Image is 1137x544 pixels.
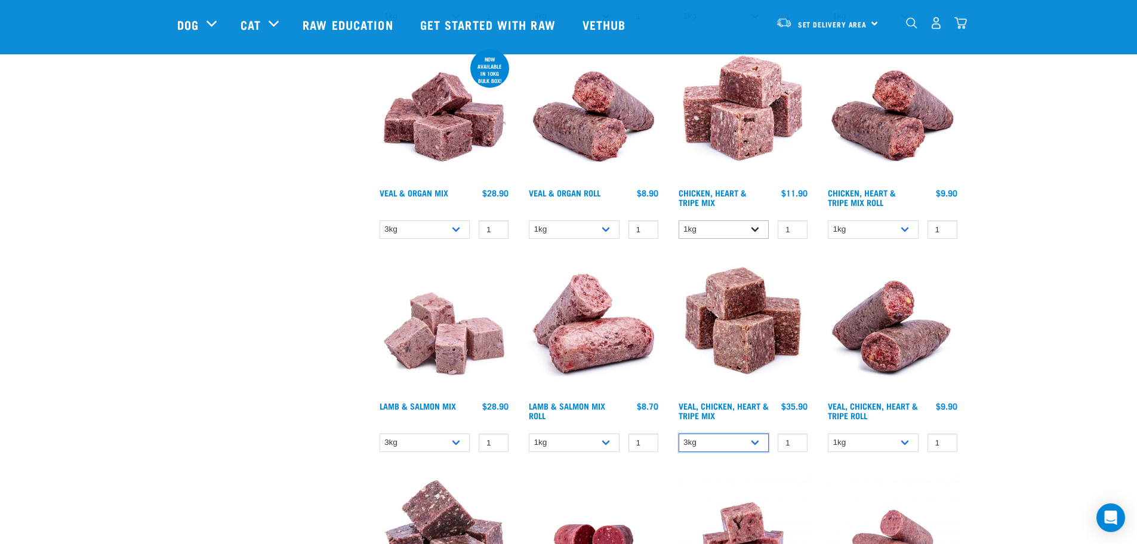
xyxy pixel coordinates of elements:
input: 1 [928,220,957,239]
a: Lamb & Salmon Mix [380,404,456,408]
a: Veal, Chicken, Heart & Tripe Mix [679,404,769,417]
input: 1 [778,220,808,239]
div: now available in 10kg bulk box! [470,50,509,90]
a: Veal & Organ Roll [529,190,600,195]
div: $11.90 [781,188,808,198]
img: van-moving.png [776,17,792,28]
input: 1 [778,434,808,452]
a: Chicken, Heart & Tripe Mix [679,190,747,204]
img: home-icon-1@2x.png [906,17,917,29]
a: Cat [241,16,261,33]
a: Veal & Organ Mix [380,190,448,195]
img: 1029 Lamb Salmon Mix 01 [377,260,512,396]
span: Set Delivery Area [798,22,867,26]
a: Dog [177,16,199,33]
img: Chicken Heart Tripe Roll 01 [825,47,960,182]
input: 1 [628,220,658,239]
img: user.png [930,17,942,29]
div: $28.90 [482,401,509,411]
input: 1 [479,220,509,239]
div: $28.90 [482,188,509,198]
a: Chicken, Heart & Tripe Mix Roll [828,190,896,204]
div: $9.90 [936,188,957,198]
a: Vethub [571,1,641,48]
div: $8.90 [637,188,658,198]
a: Veal, Chicken, Heart & Tripe Roll [828,404,918,417]
img: Veal Organ Mix Roll 01 [526,47,661,182]
div: Open Intercom Messenger [1096,503,1125,532]
input: 1 [479,434,509,452]
img: 1062 Chicken Heart Tripe Mix 01 [676,47,811,182]
input: 1 [928,434,957,452]
div: $35.90 [781,401,808,411]
img: Veal Chicken Heart Tripe Mix 01 [676,260,811,396]
a: Get started with Raw [408,1,571,48]
img: 1263 Chicken Organ Roll 02 [825,260,960,396]
img: home-icon@2x.png [954,17,967,29]
div: $9.90 [936,401,957,411]
img: 1261 Lamb Salmon Roll 01 [526,260,661,396]
input: 1 [628,434,658,452]
div: $8.70 [637,401,658,411]
a: Raw Education [291,1,408,48]
img: 1158 Veal Organ Mix 01 [377,47,512,182]
a: Lamb & Salmon Mix Roll [529,404,605,417]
